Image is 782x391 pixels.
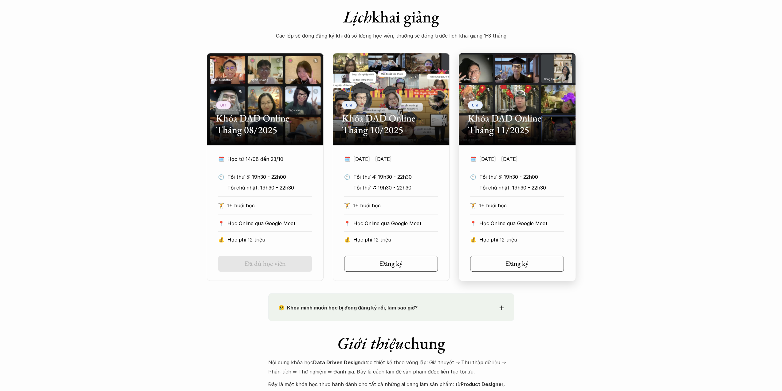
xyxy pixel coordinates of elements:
[227,235,312,244] p: Học phí 12 triệu
[353,219,438,228] p: Học Online qua Google Meet
[346,103,352,107] p: Onl
[344,221,350,226] p: 📍
[353,154,426,164] p: [DATE] - [DATE]
[344,201,350,210] p: 🏋️
[268,31,514,40] p: Các lớp sẽ đóng đăng ký khi đủ số lượng học viên, thường sẽ đóng trước lịch khai giảng 1-3 tháng
[380,260,403,268] h5: Đăng ký
[470,172,476,182] p: 🕙
[470,221,476,226] p: 📍
[344,256,438,272] a: Đăng ký
[506,260,529,268] h5: Đăng ký
[479,183,564,192] p: Tối chủ nhật: 19h30 - 22h30
[337,332,404,354] em: Giới thiệu
[353,183,438,192] p: Tối thứ 7: 19h30 - 22h30
[218,235,224,244] p: 💰
[343,6,372,27] em: Lịch
[227,183,312,192] p: Tối chủ nhật: 19h30 - 22h30
[470,235,476,244] p: 💰
[470,154,476,164] p: 🗓️
[479,219,564,228] p: Học Online qua Google Meet
[218,221,224,226] p: 📍
[227,201,312,210] p: 16 buổi học
[278,305,418,311] strong: 😢 Khóa mình muốn học bị đóng đăng ký rồi, làm sao giờ?
[353,201,438,210] p: 16 buổi học
[468,112,566,136] h2: Khóa DAD Online Tháng 11/2025
[313,359,361,365] strong: Data Driven Design
[344,154,350,164] p: 🗓️
[220,103,226,107] p: Off
[472,103,478,107] p: Onl
[216,112,314,136] h2: Khóa DAD Online Tháng 08/2025
[479,235,564,244] p: Học phí 12 triệu
[344,172,350,182] p: 🕙
[227,154,301,164] p: Học từ 14/08 đến 23/10
[353,172,438,182] p: Tối thứ 4: 19h30 - 22h30
[342,112,440,136] h2: Khóa DAD Online Tháng 10/2025
[479,154,552,164] p: [DATE] - [DATE]
[268,7,514,27] h1: khai giảng
[245,260,286,268] h5: Đã đủ học viên
[344,235,350,244] p: 💰
[470,201,476,210] p: 🏋️
[218,154,224,164] p: 🗓️
[268,358,514,377] p: Nội dung khóa học được thiết kế theo vòng lặp: Giả thuyết ⇒ Thu thập dữ liệu ⇒ Phân tích ⇒ Thử ng...
[353,235,438,244] p: Học phí 12 triệu
[218,172,224,182] p: 🕙
[479,172,564,182] p: Tối thứ 5: 19h30 - 22h00
[218,201,224,210] p: 🏋️
[470,256,564,272] a: Đăng ký
[227,172,312,182] p: Tối thứ 5: 19h30 - 22h00
[479,201,564,210] p: 16 buổi học
[227,219,312,228] p: Học Online qua Google Meet
[268,333,514,353] h1: chung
